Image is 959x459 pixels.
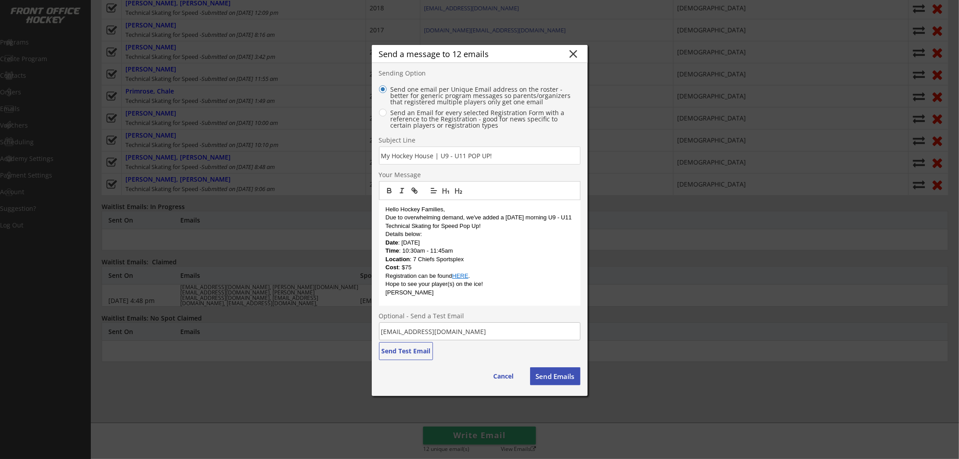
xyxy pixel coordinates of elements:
[379,342,433,360] button: Send Test Email
[386,247,574,255] p: : 10:30am - 11:45am
[452,272,468,279] a: HERE
[386,230,574,238] p: Details below:
[386,289,574,297] p: [PERSON_NAME]
[386,272,574,280] p: Registration can be found .
[530,367,580,385] button: Send Emails
[485,367,523,385] button: Cancel
[386,239,574,247] p: : [DATE]
[386,255,574,263] p: : 7 Chiefs Sportsplex
[379,322,580,340] input: Email address
[379,172,442,179] div: Your Message
[379,137,442,145] div: Subject Line
[379,50,567,58] div: Send a message to 12 emails
[428,185,440,196] span: Text alignment
[386,247,399,254] strong: Time
[386,214,574,230] p: Due to overwhelming demand, we've added a [DATE] morning U9 - U11 Technical Skating for Speed Pop...
[388,86,580,105] label: Send one email per Unique Email address on the roster - better for generic program messages so pa...
[388,110,580,129] label: Send an Email for every selected Registration Form with a reference to the Registration - good fo...
[386,264,399,271] strong: Cost
[379,70,442,78] div: Sending Option
[379,147,580,165] input: Type here...
[386,280,574,288] p: Hope to see your player(s) on the ice!
[386,263,574,272] p: : $75
[386,239,398,246] strong: Date
[567,47,580,61] button: close
[386,256,410,263] strong: Location
[379,313,550,321] div: Optional - Send a Test Email
[386,205,574,214] p: Hello Hockey Families,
